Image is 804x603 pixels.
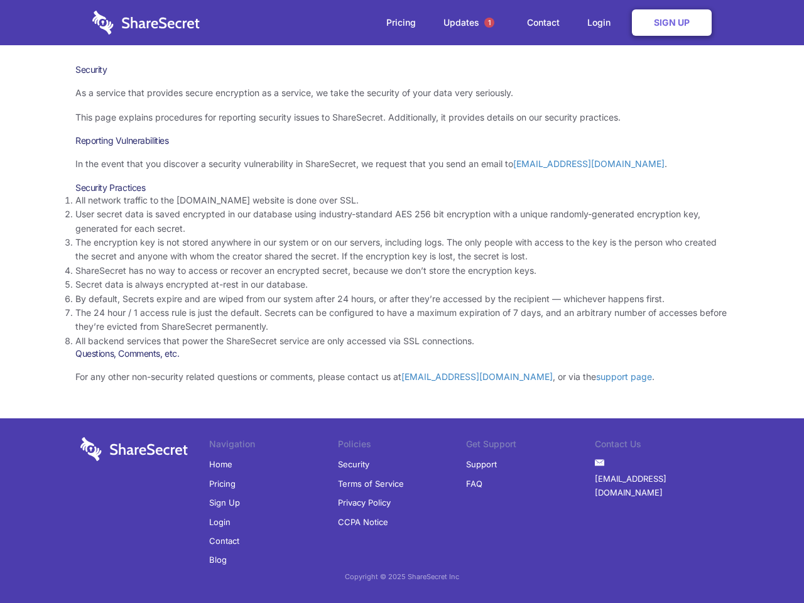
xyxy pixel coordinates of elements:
[209,474,236,493] a: Pricing
[75,207,729,236] li: User secret data is saved encrypted in our database using industry-standard AES 256 bit encryptio...
[466,437,595,455] li: Get Support
[75,264,729,278] li: ShareSecret has no way to access or recover an encrypted secret, because we don’t store the encry...
[75,278,729,291] li: Secret data is always encrypted at-rest in our database.
[75,86,729,100] p: As a service that provides secure encryption as a service, we take the security of your data very...
[92,11,200,35] img: logo-wordmark-white-trans-d4663122ce5f474addd5e946df7df03e33cb6a1c49d2221995e7729f52c070b2.svg
[374,3,428,42] a: Pricing
[338,493,391,512] a: Privacy Policy
[75,111,729,124] p: This page explains procedures for reporting security issues to ShareSecret. Additionally, it prov...
[466,455,497,474] a: Support
[632,9,712,36] a: Sign Up
[75,64,729,75] h1: Security
[338,455,369,474] a: Security
[575,3,629,42] a: Login
[209,493,240,512] a: Sign Up
[75,157,729,171] p: In the event that you discover a security vulnerability in ShareSecret, we request that you send ...
[75,292,729,306] li: By default, Secrets expire and are wiped from our system after 24 hours, or after they’re accesse...
[595,437,724,455] li: Contact Us
[209,513,231,531] a: Login
[513,158,665,169] a: [EMAIL_ADDRESS][DOMAIN_NAME]
[209,437,338,455] li: Navigation
[75,370,729,384] p: For any other non-security related questions or comments, please contact us at , or via the .
[75,334,729,348] li: All backend services that power the ShareSecret service are only accessed via SSL connections.
[338,513,388,531] a: CCPA Notice
[338,437,467,455] li: Policies
[75,193,729,207] li: All network traffic to the [DOMAIN_NAME] website is done over SSL.
[596,371,652,382] a: support page
[80,437,188,461] img: logo-wordmark-white-trans-d4663122ce5f474addd5e946df7df03e33cb6a1c49d2221995e7729f52c070b2.svg
[466,474,482,493] a: FAQ
[75,306,729,334] li: The 24 hour / 1 access rule is just the default. Secrets can be configured to have a maximum expi...
[209,531,239,550] a: Contact
[338,474,404,493] a: Terms of Service
[75,236,729,264] li: The encryption key is not stored anywhere in our system or on our servers, including logs. The on...
[75,182,729,193] h3: Security Practices
[209,550,227,569] a: Blog
[484,18,494,28] span: 1
[514,3,572,42] a: Contact
[75,348,729,359] h3: Questions, Comments, etc.
[75,135,729,146] h3: Reporting Vulnerabilities
[209,455,232,474] a: Home
[401,371,553,382] a: [EMAIL_ADDRESS][DOMAIN_NAME]
[595,469,724,503] a: [EMAIL_ADDRESS][DOMAIN_NAME]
